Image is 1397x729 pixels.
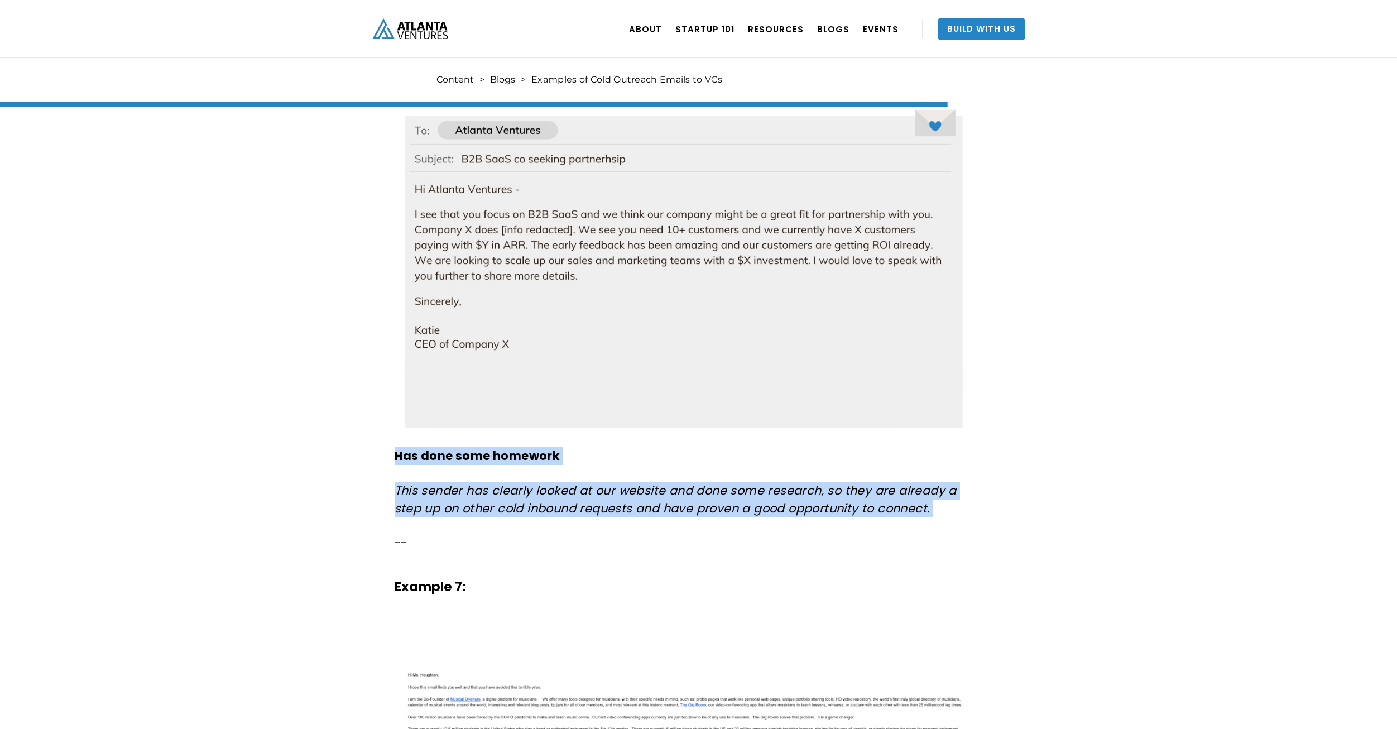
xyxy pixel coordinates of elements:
a: Build With Us [938,18,1025,40]
strong: Example 7: [395,578,466,596]
a: Content [436,74,474,85]
a: EVENTS [863,13,899,45]
a: Startup 101 [675,13,734,45]
p: -- [395,534,972,552]
em: This sender has clearly looked at our website and done some research, so they are already a step ... [395,482,957,516]
div: > [521,74,526,85]
strong: Has done some homework [395,448,560,464]
a: Blogs [490,74,515,85]
div: > [479,74,484,85]
a: ABOUT [629,13,662,45]
a: BLOGS [817,13,849,45]
a: RESOURCES [748,13,804,45]
div: Examples of Cold Outreach Emails to VCs [531,74,722,85]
